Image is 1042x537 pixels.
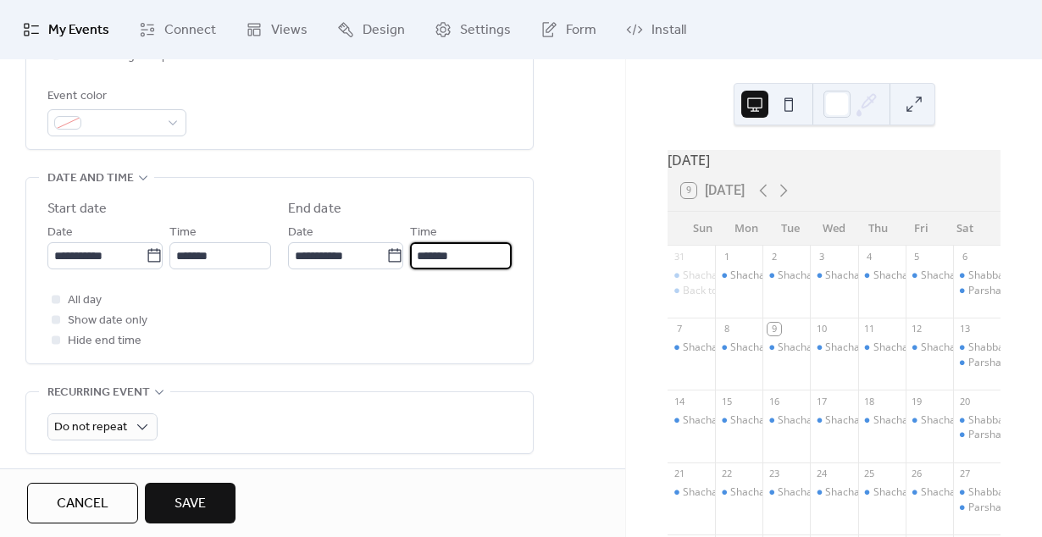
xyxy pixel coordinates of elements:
[762,268,810,283] div: Shacharit Minyan - Tuesday
[825,413,949,428] div: Shacharit Minyan - [DATE]
[681,212,725,246] div: Sun
[715,268,762,283] div: Shacharit Minyan - Monday
[810,340,857,355] div: Shacharit Minyan - Wednesday
[858,413,906,428] div: Shacharit Minyan - Thursday
[863,323,876,335] div: 11
[911,395,923,407] div: 19
[778,485,901,500] div: Shacharit Minyan - [DATE]
[768,212,812,246] div: Tue
[900,212,944,246] div: Fri
[613,7,699,53] a: Install
[566,20,596,41] span: Form
[164,20,216,41] span: Connect
[668,413,715,428] div: Shacharit Minyan - Sunday
[145,483,236,523] button: Save
[858,340,906,355] div: Shacharit Minyan - Thursday
[762,413,810,428] div: Shacharit Minyan - Tuesday
[651,20,686,41] span: Install
[858,268,906,283] div: Shacharit Minyan - Thursday
[673,323,685,335] div: 7
[953,501,1000,515] div: Parsha Text Study
[668,485,715,500] div: Shacharit Minyan - Sunday
[873,413,997,428] div: Shacharit Minyan - [DATE]
[57,494,108,514] span: Cancel
[958,395,971,407] div: 20
[324,7,418,53] a: Design
[715,413,762,428] div: Shacharit Minyan - Monday
[68,291,102,311] span: All day
[68,311,147,331] span: Show date only
[47,223,73,243] span: Date
[958,251,971,263] div: 6
[422,7,524,53] a: Settings
[683,284,787,298] div: Back to School [DATE]
[762,485,810,500] div: Shacharit Minyan - Tuesday
[815,323,828,335] div: 10
[815,251,828,263] div: 3
[683,268,806,283] div: Shacharit Minyan - [DATE]
[126,7,229,53] a: Connect
[730,268,854,283] div: Shacharit Minyan - [DATE]
[856,212,900,246] div: Thu
[720,251,733,263] div: 1
[48,20,109,41] span: My Events
[673,251,685,263] div: 31
[47,169,134,189] span: Date and time
[810,485,857,500] div: Shacharit Minyan - Wednesday
[810,413,857,428] div: Shacharit Minyan - Wednesday
[10,7,122,53] a: My Events
[730,485,854,500] div: Shacharit Minyan - [DATE]
[815,395,828,407] div: 17
[778,268,901,283] div: Shacharit Minyan - [DATE]
[906,485,953,500] div: Shacharit Minyan - Friday
[768,468,780,480] div: 23
[953,268,1000,283] div: Shabbat Shacharit
[768,323,780,335] div: 9
[863,395,876,407] div: 18
[528,7,609,53] a: Form
[911,251,923,263] div: 5
[943,212,987,246] div: Sat
[27,483,138,523] button: Cancel
[47,86,183,107] div: Event color
[725,212,769,246] div: Mon
[715,340,762,355] div: Shacharit Minyan - Monday
[668,150,1000,170] div: [DATE]
[768,251,780,263] div: 2
[906,268,953,283] div: Shacharit Minyan - Friday
[810,268,857,283] div: Shacharit Minyan - Wednesday
[906,340,953,355] div: Shacharit Minyan - Friday
[858,485,906,500] div: Shacharit Minyan - Thursday
[762,340,810,355] div: Shacharit Minyan - Tuesday
[863,251,876,263] div: 4
[815,468,828,480] div: 24
[953,356,1000,370] div: Parsha Text Study
[715,485,762,500] div: Shacharit Minyan - Monday
[768,395,780,407] div: 16
[873,268,997,283] div: Shacharit Minyan - [DATE]
[683,485,806,500] div: Shacharit Minyan - [DATE]
[271,20,308,41] span: Views
[778,340,901,355] div: Shacharit Minyan - [DATE]
[47,199,107,219] div: Start date
[953,485,1000,500] div: Shabbat Shacharit
[363,20,405,41] span: Design
[911,323,923,335] div: 12
[460,20,511,41] span: Settings
[288,223,313,243] span: Date
[288,199,341,219] div: End date
[720,395,733,407] div: 15
[730,413,854,428] div: Shacharit Minyan - [DATE]
[720,468,733,480] div: 22
[873,340,997,355] div: Shacharit Minyan - [DATE]
[873,485,997,500] div: Shacharit Minyan - [DATE]
[68,47,175,67] span: Link to Google Maps
[863,468,876,480] div: 25
[233,7,320,53] a: Views
[825,268,949,283] div: Shacharit Minyan - [DATE]
[668,284,715,298] div: Back to School Carnival
[953,340,1000,355] div: Shabbat Shacharit
[673,395,685,407] div: 14
[169,223,197,243] span: Time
